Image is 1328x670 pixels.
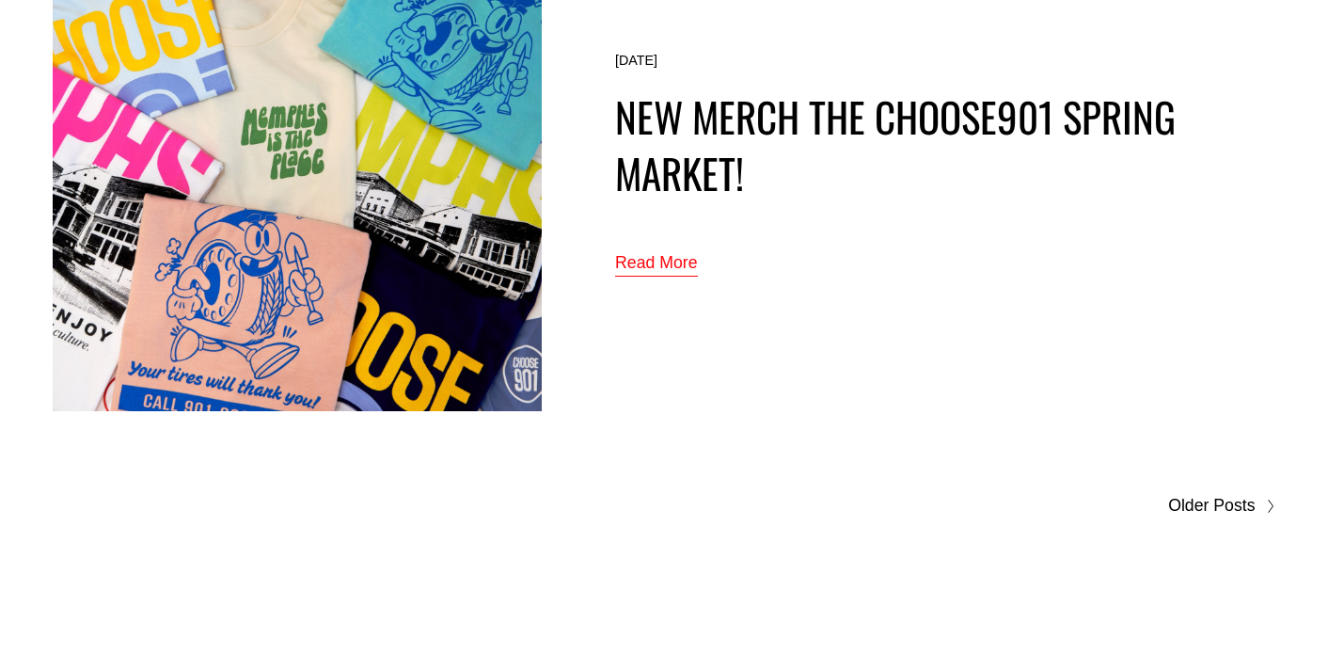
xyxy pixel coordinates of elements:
time: [DATE] [615,53,657,69]
a: New merch the choose901 spring market! [615,87,1176,202]
span: Older Posts [1168,491,1255,521]
a: Read More [615,248,698,279]
a: Older Posts [664,491,1275,521]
